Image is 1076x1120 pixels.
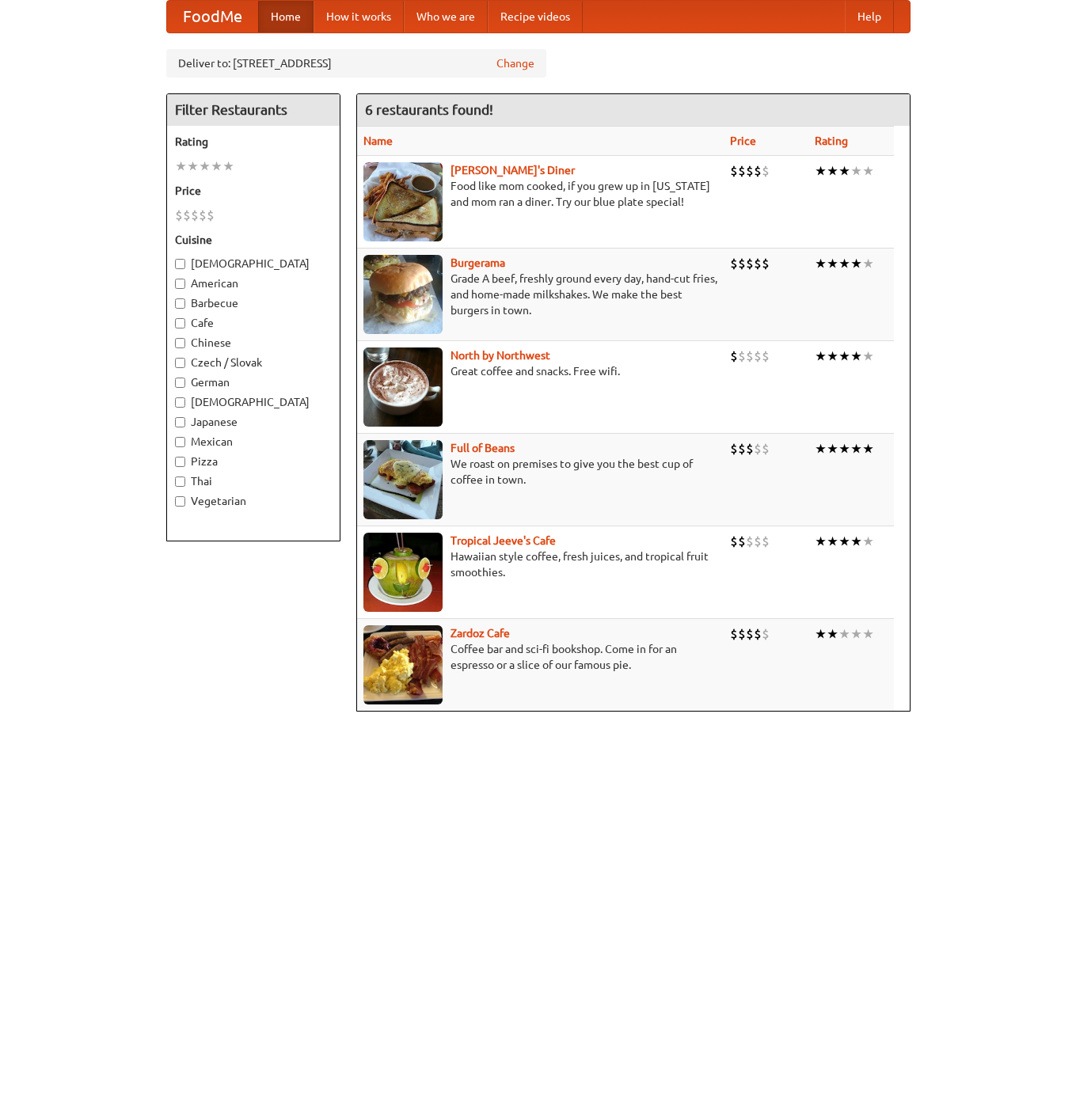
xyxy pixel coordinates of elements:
[730,533,738,550] li: $
[175,295,332,311] label: Barbecue
[746,625,754,643] li: $
[838,440,850,457] li: ★
[754,255,762,272] li: $
[762,440,770,457] li: $
[222,158,234,175] li: ★
[827,625,838,643] li: ★
[314,1,404,32] a: How it works
[451,349,550,362] a: North by Northwest
[827,347,838,365] li: ★
[175,259,185,269] input: [DEMOGRAPHIC_DATA]
[363,178,717,210] p: Food like mom cooked, if you grew up in [US_STATE] and mom ran a diner. Try our blue plate special!
[451,256,505,269] b: Burgerama
[730,440,738,457] li: $
[451,534,556,547] a: Tropical Jeeve's Cafe
[175,437,185,447] input: Mexican
[838,255,850,272] li: ★
[183,207,191,224] li: $
[850,162,862,180] li: ★
[175,414,332,430] label: Japanese
[451,627,510,640] a: Zardoz Cafe
[175,454,332,469] label: Pizza
[175,315,332,331] label: Cafe
[746,440,754,457] li: $
[838,162,850,180] li: ★
[838,347,850,365] li: ★
[850,533,862,550] li: ★
[488,1,583,32] a: Recipe videos
[363,641,717,673] p: Coffee bar and sci-fi bookshop. Come in for an espresso or a slice of our famous pie.
[175,358,185,368] input: Czech / Slovak
[762,162,770,180] li: $
[862,347,874,365] li: ★
[738,625,746,643] li: $
[167,1,258,32] a: FoodMe
[191,207,199,224] li: $
[175,207,183,224] li: $
[845,1,894,32] a: Help
[175,256,332,271] label: [DEMOGRAPHIC_DATA]
[363,135,393,147] a: Name
[746,533,754,550] li: $
[730,347,738,365] li: $
[175,158,187,175] li: ★
[363,271,717,318] p: Grade A beef, freshly ground every day, hand-cut fries, and home-made milkshakes. We make the bes...
[199,158,211,175] li: ★
[404,1,488,32] a: Who we are
[762,347,770,365] li: $
[175,378,185,388] input: German
[730,255,738,272] li: $
[815,255,827,272] li: ★
[754,625,762,643] li: $
[762,255,770,272] li: $
[838,533,850,550] li: ★
[175,183,332,199] h5: Price
[746,347,754,365] li: $
[815,162,827,180] li: ★
[827,533,838,550] li: ★
[363,363,717,379] p: Great coffee and snacks. Free wifi.
[175,434,332,450] label: Mexican
[738,255,746,272] li: $
[175,457,185,467] input: Pizza
[175,298,185,309] input: Barbecue
[850,440,862,457] li: ★
[363,549,717,580] p: Hawaiian style coffee, fresh juices, and tropical fruit smoothies.
[815,440,827,457] li: ★
[862,533,874,550] li: ★
[175,338,185,348] input: Chinese
[754,440,762,457] li: $
[175,275,332,291] label: American
[207,207,215,224] li: $
[363,533,443,612] img: jeeves.jpg
[754,162,762,180] li: $
[746,162,754,180] li: $
[167,94,340,126] h4: Filter Restaurants
[850,625,862,643] li: ★
[738,440,746,457] li: $
[175,394,332,410] label: [DEMOGRAPHIC_DATA]
[815,347,827,365] li: ★
[754,347,762,365] li: $
[496,55,534,71] a: Change
[730,625,738,643] li: $
[175,397,185,408] input: [DEMOGRAPHIC_DATA]
[738,162,746,180] li: $
[827,440,838,457] li: ★
[862,255,874,272] li: ★
[862,162,874,180] li: ★
[175,496,185,507] input: Vegetarian
[175,374,332,390] label: German
[363,440,443,519] img: beans.jpg
[187,158,199,175] li: ★
[175,318,185,328] input: Cafe
[762,625,770,643] li: $
[746,255,754,272] li: $
[451,442,515,454] a: Full of Beans
[166,49,546,78] div: Deliver to: [STREET_ADDRESS]
[850,347,862,365] li: ★
[365,102,493,117] ng-pluralize: 6 restaurants found!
